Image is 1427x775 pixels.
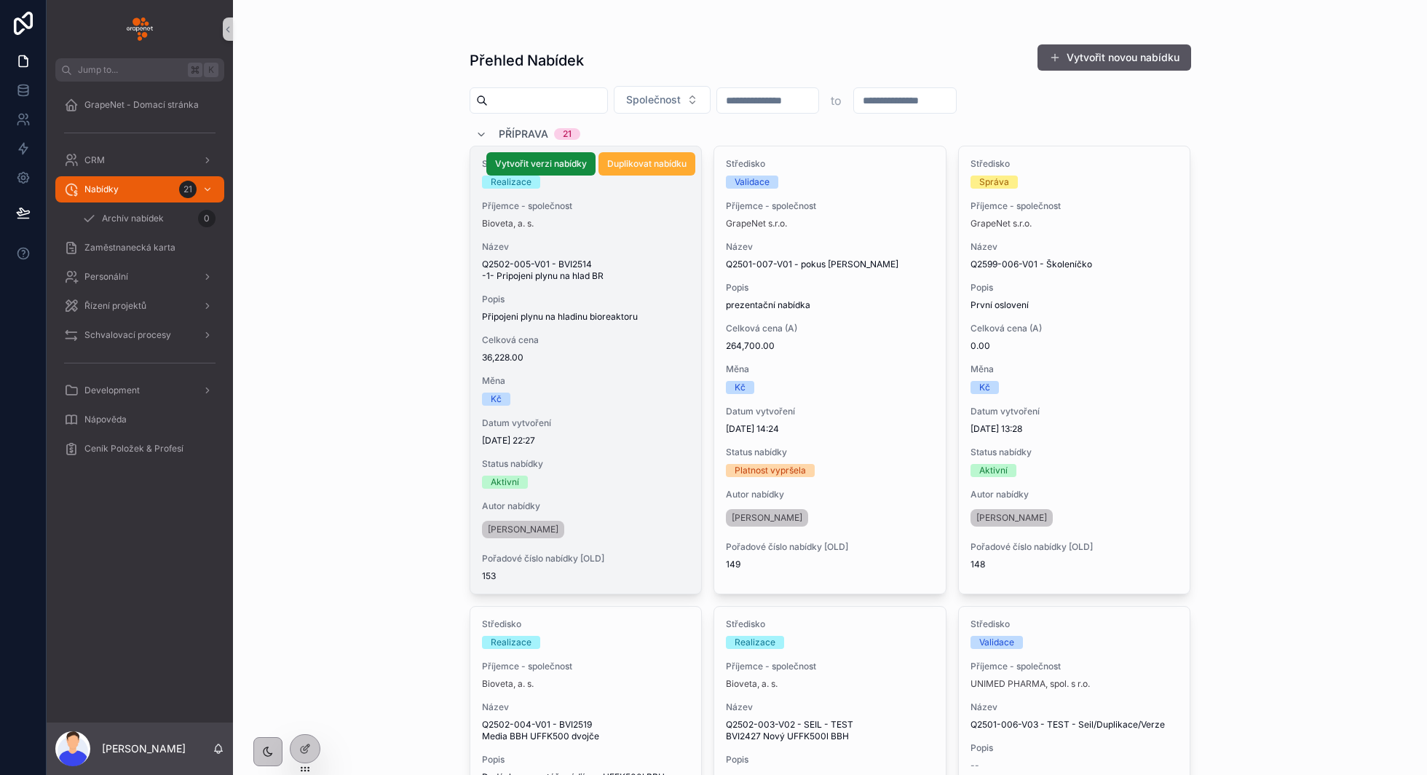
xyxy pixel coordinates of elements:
span: Popis [971,282,1179,294]
span: Společnost [626,93,681,107]
span: Celková cena (A) [726,323,934,334]
span: GrapeNet - Domací stránka [84,99,199,111]
a: Bioveta, a. s. [482,678,534,690]
button: Jump to...K [55,58,224,82]
span: 0.00 [971,340,1179,352]
a: StřediskoValidacePříjemce - společnostGrapeNet s.r.o.NázevQ2501-007-V01 - pokus [PERSON_NAME]Popi... [713,146,946,594]
div: Kč [735,381,746,394]
span: Příjemce - společnost [482,661,690,672]
span: Autor nabídky [726,489,934,500]
span: Pořadové číslo nabídky [OLD] [482,553,690,564]
a: Ceník Položek & Profesí [55,436,224,462]
div: 0 [198,210,216,227]
span: Název [726,701,934,713]
span: Popis [726,754,934,766]
a: Development [55,377,224,404]
span: [DATE] 14:24 [726,423,934,435]
span: Zaměstnanecká karta [84,242,175,253]
span: Středisko [726,618,934,630]
span: Název [726,241,934,253]
a: GrapeNet s.r.o. [726,218,787,229]
span: Status nabídky [726,446,934,458]
div: Validace [735,176,770,189]
span: Středisko [726,158,934,170]
span: 153 [482,570,690,582]
a: Nápověda [55,406,224,433]
span: [DATE] 13:28 [971,423,1179,435]
span: Pořadové číslo nabídky [OLD] [971,541,1179,553]
div: Realizace [491,636,531,649]
span: Archív nabídek [102,213,164,224]
span: 264,700.00 [726,340,934,352]
img: App logo [127,17,153,41]
span: CRM [84,154,105,166]
span: Měna [482,375,690,387]
span: Status nabídky [971,446,1179,458]
span: Celková cena (A) [971,323,1179,334]
a: UNIMED PHARMA, spol. s r.o. [971,678,1090,690]
span: [DATE] 22:27 [482,435,690,446]
p: to [831,92,842,109]
a: Bioveta, a. s. [726,678,778,690]
a: Bioveta, a. s. [482,218,534,229]
span: Popis [971,742,1179,754]
span: Příjemce - společnost [726,200,934,212]
a: StřediskoSprávaPříjemce - společnostGrapeNet s.r.o.NázevQ2599-006-V01 - ŠkoleníčkoPopisPrvní oslo... [958,146,1191,594]
a: Personální [55,264,224,290]
div: 21 [179,181,197,198]
span: prezentační nabídka [726,299,934,311]
span: -- [971,760,979,771]
span: Personální [84,271,128,283]
a: Řízení projektů [55,293,224,319]
a: Nabídky21 [55,176,224,202]
div: Validace [979,636,1014,649]
span: Příjemce - společnost [971,200,1179,212]
h1: Přehled Nabídek [470,50,584,71]
span: Středisko [971,158,1179,170]
a: [PERSON_NAME] [971,509,1053,527]
span: Q2502-005-V01 - BVI2514 -1- Pripojeni plynu na hlad BR [482,259,690,282]
a: Archív nabídek0 [73,205,224,232]
span: Středisko [482,618,690,630]
span: Název [971,241,1179,253]
span: [PERSON_NAME] [488,524,558,535]
span: Jump to... [78,64,182,76]
span: Autor nabídky [971,489,1179,500]
span: Měna [726,363,934,375]
span: Připojeni plynu na hladinu bioreaktoru [482,311,690,323]
span: Název [482,241,690,253]
a: Schvalovací procesy [55,322,224,348]
span: Nabídky [84,184,119,195]
span: Autor nabídky [482,500,690,512]
span: Popis [482,294,690,305]
span: Pořadové číslo nabídky [OLD] [726,541,934,553]
a: [PERSON_NAME] [726,509,808,527]
span: Příjemce - společnost [482,200,690,212]
div: Kč [491,393,502,406]
div: Realizace [491,176,531,189]
span: Datum vytvoření [482,417,690,429]
div: Platnost vypršela [735,464,806,477]
a: GrapeNet - Domací stránka [55,92,224,118]
span: Q2501-006-V03 - TEST - Seil/Duplikace/Verze [971,719,1179,731]
span: [PERSON_NAME] [976,512,1047,524]
span: Středisko [482,158,690,170]
button: Select Button [614,86,711,114]
span: Název [482,701,690,713]
span: [PERSON_NAME] [732,512,802,524]
span: Středisko [971,618,1179,630]
div: Správa [979,176,1009,189]
a: Zaměstnanecká karta [55,235,224,261]
span: Měna [971,363,1179,375]
button: Vytvořit novou nabídku [1037,44,1191,71]
span: Celková cena [482,334,690,346]
p: [PERSON_NAME] [102,741,186,756]
span: Schvalovací procesy [84,329,171,341]
span: Název [971,701,1179,713]
div: Aktivní [491,476,519,489]
a: GrapeNet s.r.o. [971,218,1032,229]
span: Status nabídky [482,458,690,470]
